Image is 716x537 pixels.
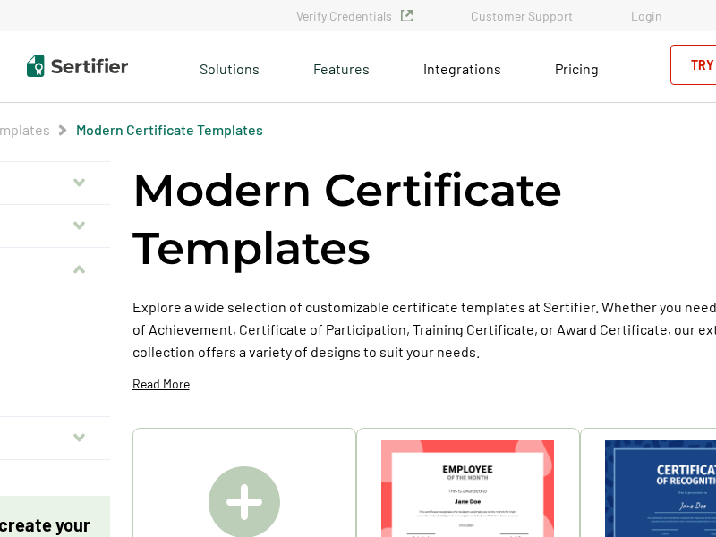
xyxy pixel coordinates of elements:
[313,55,370,78] span: Features
[27,55,128,77] img: Sertifier | Digital Credentialing Platform
[631,8,662,23] a: Login
[555,60,599,77] span: Pricing
[471,8,573,23] a: Customer Support
[423,60,501,77] span: Integrations
[76,121,263,138] a: Modern Certificate Templates
[76,121,263,139] span: Modern Certificate Templates
[200,55,260,78] span: Solutions
[555,55,599,78] a: Pricing
[401,10,413,21] img: Verified
[132,375,190,393] p: Read More
[423,55,501,78] a: Integrations
[296,8,413,23] a: Verify Credentials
